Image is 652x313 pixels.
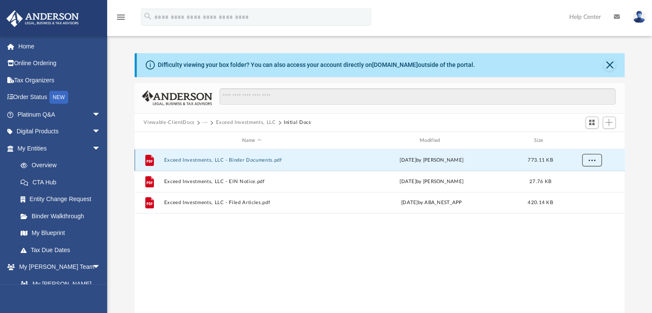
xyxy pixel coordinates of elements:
a: Tax Due Dates [12,241,114,259]
a: Home [6,38,114,55]
div: NEW [49,91,68,104]
span: 27.76 KB [529,179,551,184]
a: Entity Change Request [12,191,114,208]
a: My [PERSON_NAME] Team [12,275,105,303]
div: [DATE] by [PERSON_NAME] [343,156,519,164]
button: Initial Docs [284,119,311,126]
div: Modified [343,137,520,144]
button: Switch to Grid View [586,117,598,129]
span: arrow_drop_down [92,140,109,157]
button: Add [603,117,616,129]
button: Exceed Investments, LLC - EIN Notice.pdf [164,179,340,184]
a: Overview [12,157,114,174]
button: Viewable-ClientDocs [144,119,194,126]
div: [DATE] by ABA_NEST_APP [343,199,519,207]
a: menu [116,16,126,22]
a: Online Ordering [6,55,114,72]
button: Exceed Investments, LLC [216,119,276,126]
img: User Pic [633,11,646,23]
span: 773.11 KB [528,158,553,163]
img: Anderson Advisors Platinum Portal [4,10,81,27]
a: Binder Walkthrough [12,208,114,225]
button: Close [604,59,616,71]
div: Size [523,137,557,144]
a: Order StatusNEW [6,89,114,106]
span: arrow_drop_down [92,123,109,141]
div: id [561,137,621,144]
a: My [PERSON_NAME] Teamarrow_drop_down [6,259,109,276]
button: ··· [202,119,208,126]
a: Digital Productsarrow_drop_down [6,123,114,140]
button: More options [582,154,601,167]
span: arrow_drop_down [92,259,109,276]
div: id [138,137,159,144]
a: Tax Organizers [6,72,114,89]
div: [DATE] by [PERSON_NAME] [343,178,519,186]
a: [DOMAIN_NAME] [372,61,418,68]
button: Exceed Investments, LLC - Binder Documents.pdf [164,157,340,163]
span: 420.14 KB [528,201,553,205]
a: My Entitiesarrow_drop_down [6,140,114,157]
i: search [143,12,153,21]
div: Difficulty viewing your box folder? You can also access your account directly on outside of the p... [158,60,475,69]
span: arrow_drop_down [92,106,109,123]
input: Search files and folders [219,88,615,105]
a: CTA Hub [12,174,114,191]
button: Exceed Investments, LLC - Filed Articles.pdf [164,200,340,206]
a: Platinum Q&Aarrow_drop_down [6,106,114,123]
i: menu [116,12,126,22]
div: Name [163,137,340,144]
a: My Blueprint [12,225,109,242]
